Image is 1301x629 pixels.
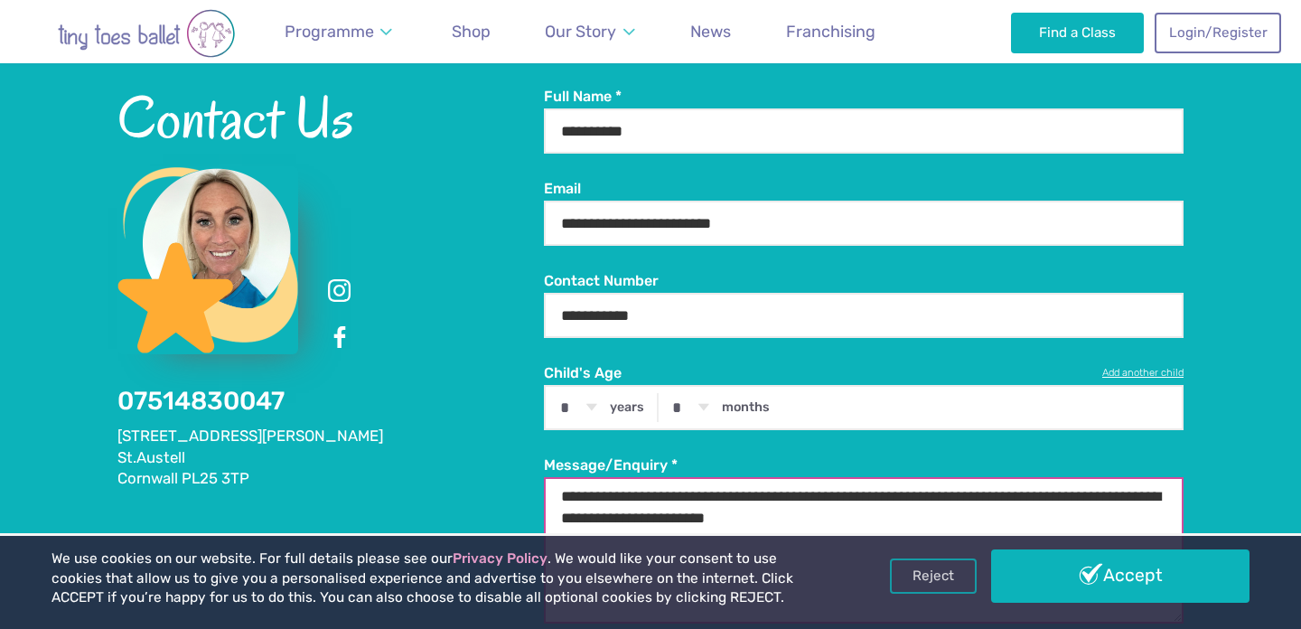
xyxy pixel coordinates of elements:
[1102,366,1184,380] a: Add another child
[285,22,374,41] span: Programme
[991,549,1250,602] a: Accept
[544,455,1184,475] label: Message/Enquiry *
[51,549,830,608] p: We use cookies on our website. For full details please see our . We would like your consent to us...
[786,22,875,41] span: Franchising
[544,179,1184,199] label: Email
[722,399,770,416] label: months
[117,386,285,416] a: 07514830047
[682,12,739,52] a: News
[537,12,643,52] a: Our Story
[276,12,401,52] a: Programme
[117,87,544,148] h2: Contact Us
[610,399,644,416] label: years
[444,12,499,52] a: Shop
[544,271,1184,291] label: Contact Number
[778,12,884,52] a: Franchising
[545,22,616,41] span: Our Story
[890,559,977,593] a: Reject
[1011,13,1144,52] a: Find a Class
[323,322,356,354] a: Facebook
[117,426,544,490] address: [STREET_ADDRESS][PERSON_NAME] St.Austell Cornwall PL25 3TP
[20,9,273,58] img: tiny toes ballet
[453,550,548,567] a: Privacy Policy
[690,22,731,41] span: News
[452,22,491,41] span: Shop
[544,87,1184,107] label: Full Name *
[544,363,1184,383] label: Child's Age
[1155,13,1281,52] a: Login/Register
[323,275,356,307] a: Instagram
